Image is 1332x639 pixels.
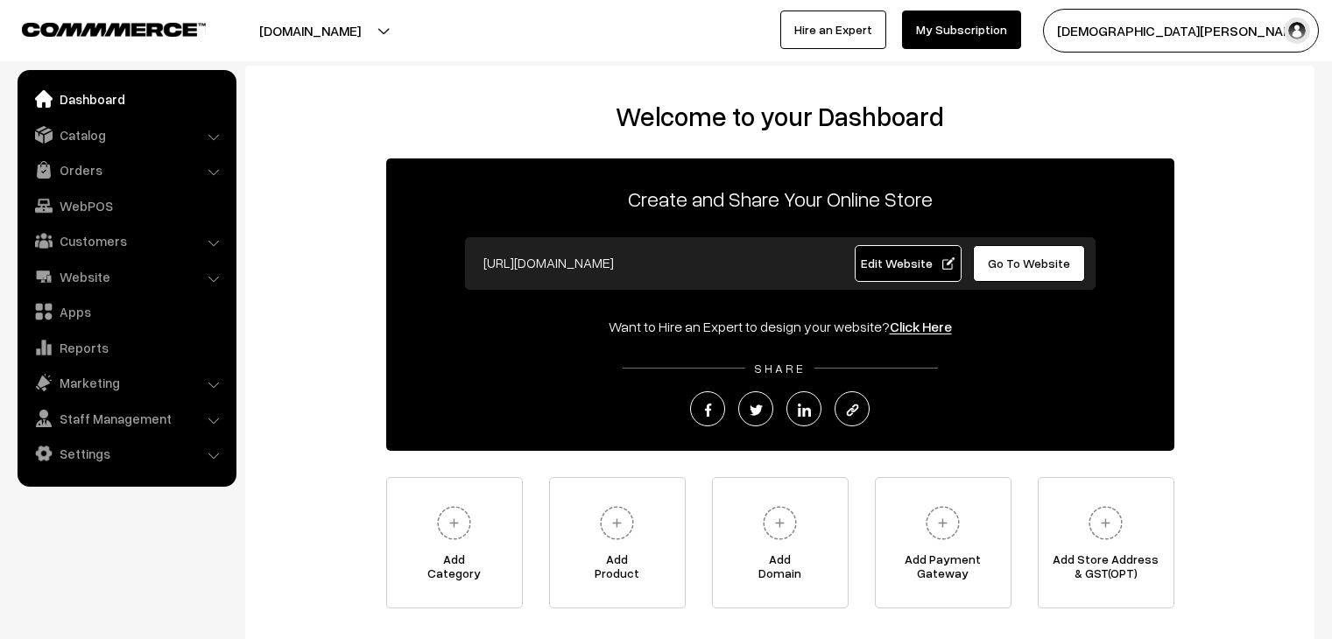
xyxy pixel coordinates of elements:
a: Orders [22,154,230,186]
img: plus.svg [756,499,804,547]
button: [DEMOGRAPHIC_DATA][PERSON_NAME] [1043,9,1319,53]
a: Add Store Address& GST(OPT) [1038,477,1174,608]
img: plus.svg [593,499,641,547]
a: Apps [22,296,230,327]
span: Add Category [387,552,522,587]
img: plus.svg [1082,499,1130,547]
img: plus.svg [919,499,967,547]
div: Want to Hire an Expert to design your website? [386,316,1174,337]
a: Website [22,261,230,292]
span: Go To Website [988,256,1070,270]
a: Click Here [890,318,952,335]
a: AddDomain [712,477,849,608]
span: Edit Website [861,256,955,270]
h2: Welcome to your Dashboard [263,101,1297,132]
span: Add Product [550,552,685,587]
a: Marketing [22,367,230,398]
button: [DOMAIN_NAME] [198,9,422,53]
a: Settings [22,438,230,469]
a: Customers [22,225,230,256]
a: WebPOS [22,190,230,221]
p: Create and Share Your Online Store [386,183,1174,214]
span: Add Store Address & GST(OPT) [1039,552,1173,587]
a: AddCategory [386,477,523,608]
a: Reports [22,332,230,363]
a: Staff Management [22,403,230,434]
span: Add Domain [713,552,848,587]
a: Hire an Expert [780,11,886,49]
img: COMMMERCE [22,23,206,36]
a: Dashboard [22,83,230,115]
img: user [1284,18,1310,44]
a: COMMMERCE [22,18,175,39]
span: Add Payment Gateway [876,552,1011,587]
a: Catalog [22,119,230,151]
a: AddProduct [549,477,686,608]
a: Go To Website [973,245,1086,282]
img: plus.svg [430,499,478,547]
a: Add PaymentGateway [875,477,1011,608]
a: My Subscription [902,11,1021,49]
a: Edit Website [855,245,962,282]
span: SHARE [745,361,814,376]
